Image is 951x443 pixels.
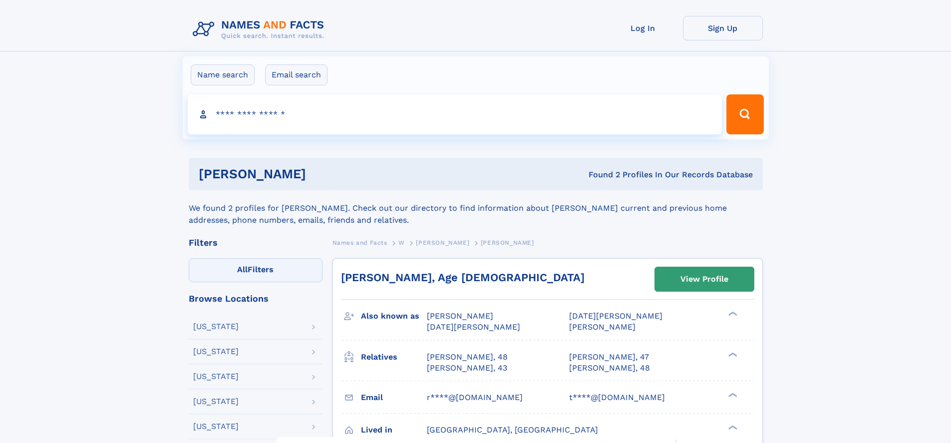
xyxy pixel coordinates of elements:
[569,352,649,363] a: [PERSON_NAME], 47
[569,311,662,321] span: [DATE][PERSON_NAME]
[683,16,763,40] a: Sign Up
[603,16,683,40] a: Log In
[193,323,239,331] div: [US_STATE]
[427,322,520,332] span: [DATE][PERSON_NAME]
[655,267,754,291] a: View Profile
[427,311,493,321] span: [PERSON_NAME]
[427,425,598,435] span: [GEOGRAPHIC_DATA], [GEOGRAPHIC_DATA]
[189,190,763,226] div: We found 2 profiles for [PERSON_NAME]. Check out our directory to find information about [PERSON_...
[361,422,427,439] h3: Lived in
[680,268,728,291] div: View Profile
[726,311,738,317] div: ❯
[188,94,722,134] input: search input
[361,389,427,406] h3: Email
[361,349,427,366] h3: Relatives
[726,351,738,358] div: ❯
[416,236,469,249] a: [PERSON_NAME]
[237,265,248,274] span: All
[427,363,507,374] a: [PERSON_NAME], 43
[398,236,405,249] a: W
[193,423,239,431] div: [US_STATE]
[191,64,255,85] label: Name search
[427,352,508,363] a: [PERSON_NAME], 48
[193,398,239,406] div: [US_STATE]
[189,16,332,43] img: Logo Names and Facts
[189,258,322,282] label: Filters
[189,294,322,303] div: Browse Locations
[569,322,635,332] span: [PERSON_NAME]
[726,94,763,134] button: Search Button
[416,239,469,246] span: [PERSON_NAME]
[447,169,753,180] div: Found 2 Profiles In Our Records Database
[481,239,534,246] span: [PERSON_NAME]
[569,363,650,374] a: [PERSON_NAME], 48
[193,373,239,381] div: [US_STATE]
[726,424,738,431] div: ❯
[726,392,738,398] div: ❯
[398,239,405,246] span: W
[199,168,447,180] h1: [PERSON_NAME]
[332,236,387,249] a: Names and Facts
[265,64,327,85] label: Email search
[341,271,585,284] a: [PERSON_NAME], Age [DEMOGRAPHIC_DATA]
[189,238,322,247] div: Filters
[361,308,427,325] h3: Also known as
[193,348,239,356] div: [US_STATE]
